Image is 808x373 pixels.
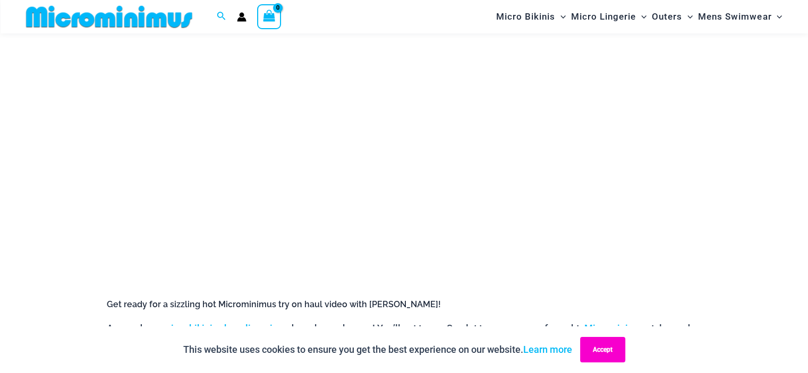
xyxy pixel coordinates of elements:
span: Micro Bikinis [496,3,555,30]
a: micro bikinis [163,323,217,334]
nav: Site Navigation [492,2,787,32]
a: OutersMenu ToggleMenu Toggle [649,3,695,30]
a: Micro BikinisMenu ToggleMenu Toggle [494,3,568,30]
span: Menu Toggle [636,3,647,30]
button: Accept [580,337,625,362]
a: Microminimus [584,323,647,334]
a: Micro LingerieMenu ToggleMenu Toggle [568,3,649,30]
span: Menu Toggle [771,3,782,30]
a: View Shopping Cart, empty [257,4,282,29]
span: A sexy dress, , and much, much more! You’ll get to see Scarlet try on a range of naughty styles a... [107,323,690,350]
img: MM SHOP LOGO FLAT [22,5,197,29]
a: Search icon link [217,10,226,23]
a: Learn more [523,344,572,355]
p: This website uses cookies to ensure you get the best experience on our website. [183,342,572,358]
a: sheer lingerie [219,323,278,334]
span: Micro Lingerie [571,3,636,30]
span: Outers [652,3,682,30]
span: Menu Toggle [682,3,693,30]
a: Account icon link [237,12,246,22]
a: Mens SwimwearMenu ToggleMenu Toggle [695,3,785,30]
h6: Get ready for a sizzling hot Microminimus try on haul video with [PERSON_NAME]! [107,299,702,310]
span: Menu Toggle [555,3,566,30]
span: Mens Swimwear [698,3,771,30]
